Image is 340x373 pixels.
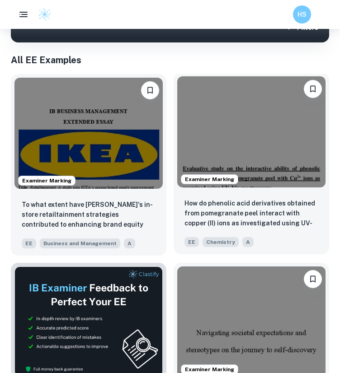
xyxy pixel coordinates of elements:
[304,270,322,288] button: Bookmark
[242,237,254,247] span: A
[22,200,156,230] p: To what extent have IKEA's in-store retailtainment strategies contributed to enhancing brand equi...
[184,198,318,229] p: How do phenolic acid derivatives obtained from pomegranate peel interact with copper (II) ions as...
[11,74,166,256] a: Examiner MarkingBookmarkTo what extent have IKEA's in-store retailtainment strategies contributed...
[38,8,52,21] img: Clastify logo
[40,238,120,248] span: Business and Management
[22,238,36,248] span: EE
[304,80,322,98] button: Bookmark
[33,8,52,21] a: Clastify logo
[184,237,199,247] span: EE
[11,53,329,67] h1: All EE Examples
[177,76,326,187] img: Chemistry EE example thumbnail: How do phenolic acid derivatives obtaine
[141,81,159,99] button: Bookmark
[203,237,239,247] span: Chemistry
[14,78,163,189] img: Business and Management EE example thumbnail: To what extent have IKEA's in-store reta
[181,175,238,183] span: Examiner Marking
[293,5,311,23] button: HS
[124,238,135,248] span: A
[174,74,329,256] a: Examiner MarkingBookmarkHow do phenolic acid derivatives obtained from pomegranate peel interact ...
[19,177,75,185] span: Examiner Marking
[297,9,307,19] h6: HS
